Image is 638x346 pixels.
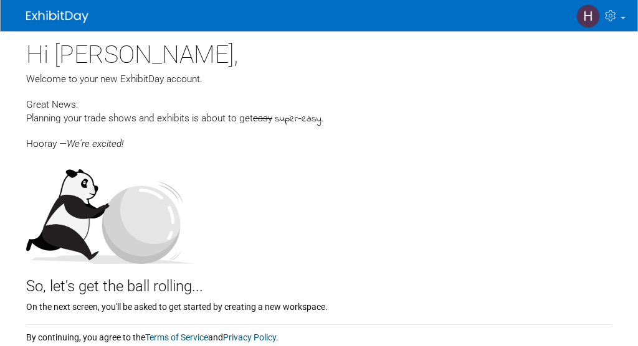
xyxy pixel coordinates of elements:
[26,31,612,72] div: Hi [PERSON_NAME],
[26,72,612,86] div: Welcome to your new ExhibitDay account.
[275,112,321,126] span: super-easy
[223,332,276,342] a: Privacy Policy
[26,111,612,126] div: Planning your trade shows and exhibits is about to get .
[253,113,272,124] span: easy
[26,97,612,111] div: Great News:
[67,138,123,149] span: We're excited!
[26,297,612,313] div: On the next screen, you'll be asked to get started by creating a new workspace.
[145,332,208,342] a: Terms of Service
[26,157,194,264] img: Let's get the ball rolling
[26,325,612,344] div: By continuing, you agree to the and .
[26,264,612,297] div: So, let's get the ball rolling...
[26,126,612,151] div: Hooray —
[576,4,600,28] img: Hayden Weaver
[26,11,88,23] img: ExhibitDay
